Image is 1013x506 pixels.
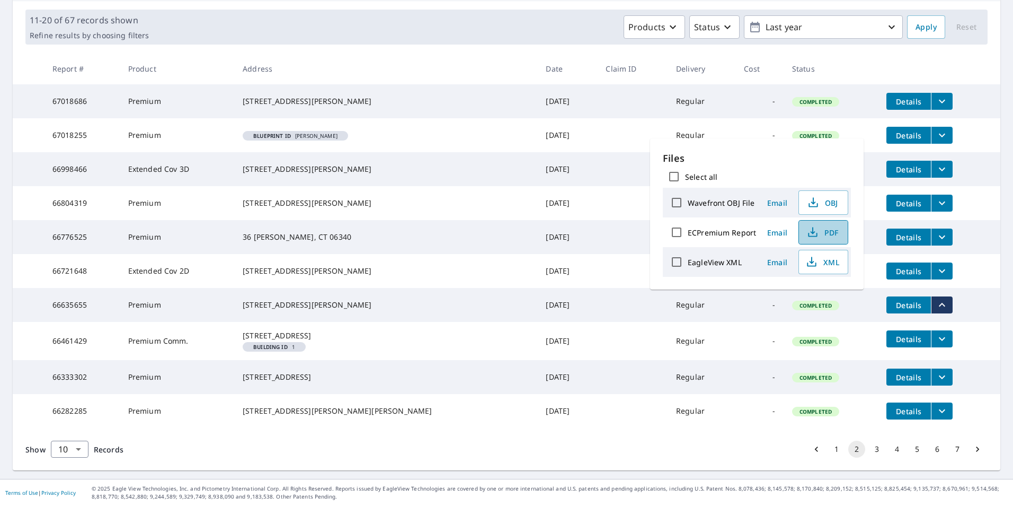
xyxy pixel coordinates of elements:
[44,118,120,152] td: 67018255
[798,250,848,274] button: XML
[886,161,931,178] button: detailsBtn-66998466
[253,344,288,350] em: Building ID
[735,53,784,84] th: Cost
[735,360,784,394] td: -
[735,288,784,322] td: -
[537,118,597,152] td: [DATE]
[537,360,597,394] td: [DATE]
[760,224,794,241] button: Email
[828,441,845,458] button: Go to page 1
[25,444,46,455] span: Show
[668,360,735,394] td: Regular
[624,15,685,39] button: Products
[886,403,931,420] button: detailsBtn-66282285
[537,53,597,84] th: Date
[247,344,301,350] span: 1
[120,394,234,428] td: Premium
[793,338,838,345] span: Completed
[688,198,754,208] label: Wavefront OBJ File
[597,53,668,84] th: Claim ID
[949,441,966,458] button: Go to page 7
[537,288,597,322] td: [DATE]
[120,152,234,186] td: Extended Cov 3D
[243,300,529,310] div: [STREET_ADDRESS][PERSON_NAME]
[893,130,925,141] span: Details
[761,18,885,37] p: Last year
[805,226,839,239] span: PDF
[94,444,123,455] span: Records
[120,53,234,84] th: Product
[931,403,953,420] button: filesDropdownBtn-66282285
[931,369,953,386] button: filesDropdownBtn-66333302
[848,441,865,458] button: page 2
[688,228,756,238] label: ECPremium Report
[234,53,537,84] th: Address
[537,254,597,288] td: [DATE]
[537,394,597,428] td: [DATE]
[886,195,931,212] button: detailsBtn-66804319
[868,441,885,458] button: Go to page 3
[51,434,88,464] div: 10
[243,164,529,175] div: [STREET_ADDRESS][PERSON_NAME]
[931,330,953,347] button: filesDropdownBtn-66461429
[798,190,848,215] button: OBJ
[886,229,931,246] button: detailsBtn-66776525
[243,198,529,208] div: [STREET_ADDRESS][PERSON_NAME]
[668,394,735,428] td: Regular
[92,485,1008,501] p: © 2025 Eagle View Technologies, Inc. and Pictometry International Corp. All Rights Reserved. Repo...
[120,84,234,118] td: Premium
[44,322,120,360] td: 66461429
[886,369,931,386] button: detailsBtn-66333302
[120,254,234,288] td: Extended Cov 2D
[765,257,790,267] span: Email
[805,256,839,268] span: XML
[793,408,838,415] span: Completed
[51,441,88,458] div: Show 10 records
[44,394,120,428] td: 66282285
[798,220,848,245] button: PDF
[30,31,149,40] p: Refine results by choosing filters
[243,330,529,341] div: [STREET_ADDRESS]
[886,127,931,144] button: detailsBtn-67018255
[5,489,38,496] a: Terms of Use
[893,406,925,416] span: Details
[735,118,784,152] td: -
[765,198,790,208] span: Email
[243,372,529,382] div: [STREET_ADDRESS]
[793,132,838,139] span: Completed
[893,97,925,107] span: Details
[969,441,986,458] button: Go to next page
[253,133,291,138] em: Blueprint ID
[893,300,925,310] span: Details
[44,84,120,118] td: 67018686
[793,374,838,381] span: Completed
[760,195,794,211] button: Email
[44,254,120,288] td: 66721648
[41,489,76,496] a: Privacy Policy
[886,330,931,347] button: detailsBtn-66461429
[909,441,926,458] button: Go to page 5
[44,152,120,186] td: 66998466
[793,98,838,106] span: Completed
[893,372,925,382] span: Details
[931,161,953,178] button: filesDropdownBtn-66998466
[694,21,720,33] p: Status
[688,257,742,267] label: EagleView XML
[907,15,945,39] button: Apply
[120,220,234,254] td: Premium
[668,118,735,152] td: Regular
[243,232,529,242] div: 36 [PERSON_NAME], CT 06340
[685,172,717,182] label: Select all
[44,186,120,220] td: 66804319
[893,232,925,242] span: Details
[689,15,740,39] button: Status
[931,195,953,212] button: filesDropdownBtn-66804319
[120,186,234,220] td: Premium
[886,296,931,313] button: detailsBtn-66635655
[5,490,76,496] p: |
[628,21,665,33] p: Products
[668,288,735,322] td: Regular
[243,266,529,276] div: [STREET_ADDRESS][PERSON_NAME]
[120,288,234,322] td: Premium
[735,84,784,118] td: -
